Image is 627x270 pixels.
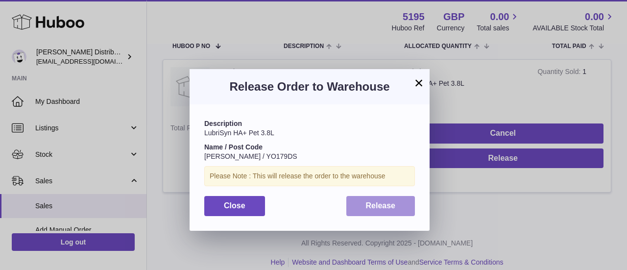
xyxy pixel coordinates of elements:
strong: Description [204,120,242,127]
span: [PERSON_NAME] / YO179DS [204,152,297,160]
div: Please Note : This will release the order to the warehouse [204,166,415,186]
button: Release [346,196,415,216]
span: Release [366,201,396,210]
h3: Release Order to Warehouse [204,79,415,95]
span: Close [224,201,245,210]
strong: Name / Post Code [204,143,263,151]
button: Close [204,196,265,216]
button: × [413,77,425,89]
span: LubriSyn HA+ Pet 3.8L [204,129,274,137]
